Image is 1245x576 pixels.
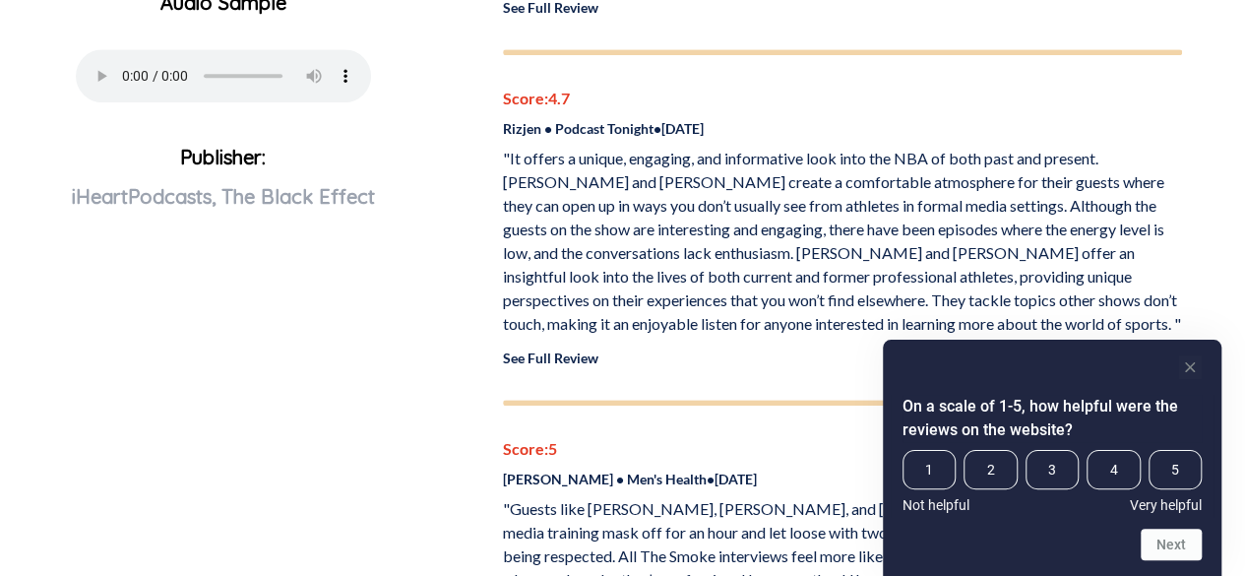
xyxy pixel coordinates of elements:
[76,49,371,102] audio: Your browser does not support the audio element
[1130,497,1202,513] span: Very helpful
[503,350,598,366] a: See Full Review
[903,355,1202,560] div: On a scale of 1-5, how helpful were the reviews on the website? Select an option from 1 to 5, wit...
[16,138,431,280] p: Publisher:
[1026,450,1079,489] span: 3
[1141,529,1202,560] button: Next question
[903,497,969,513] span: Not helpful
[503,437,1182,461] p: Score: 5
[503,469,1182,489] p: [PERSON_NAME] • Men's Health • [DATE]
[503,147,1182,336] p: "It offers a unique, engaging, and informative look into the NBA of both past and present. [PERSO...
[1087,450,1140,489] span: 4
[1149,450,1202,489] span: 5
[903,450,956,489] span: 1
[72,184,375,209] span: iHeartPodcasts, The Black Effect
[964,450,1017,489] span: 2
[903,395,1202,442] h2: On a scale of 1-5, how helpful were the reviews on the website? Select an option from 1 to 5, wit...
[503,87,1182,110] p: Score: 4.7
[903,450,1202,513] div: On a scale of 1-5, how helpful were the reviews on the website? Select an option from 1 to 5, wit...
[503,118,1182,139] p: Rizjen • Podcast Tonight • [DATE]
[1178,355,1202,379] button: Hide survey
